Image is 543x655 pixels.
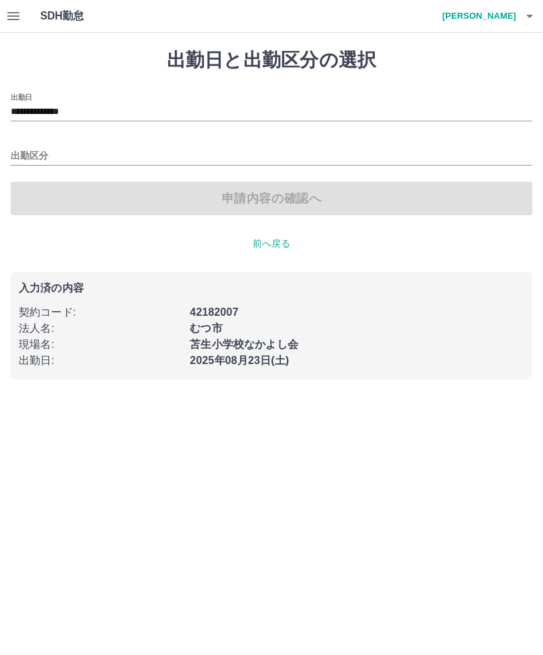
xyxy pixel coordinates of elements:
p: 入力済の内容 [19,283,524,294]
h1: 出勤日と出勤区分の選択 [11,49,532,72]
p: 現場名 : [19,337,182,353]
label: 出勤日 [11,92,32,102]
b: 42182007 [190,306,238,318]
b: 2025年08月23日(土) [190,355,289,366]
b: 苫生小学校なかよし会 [190,339,298,350]
p: 前へ戻る [11,237,532,251]
b: むつ市 [190,322,222,334]
p: 出勤日 : [19,353,182,369]
p: 契約コード : [19,304,182,320]
p: 法人名 : [19,320,182,337]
